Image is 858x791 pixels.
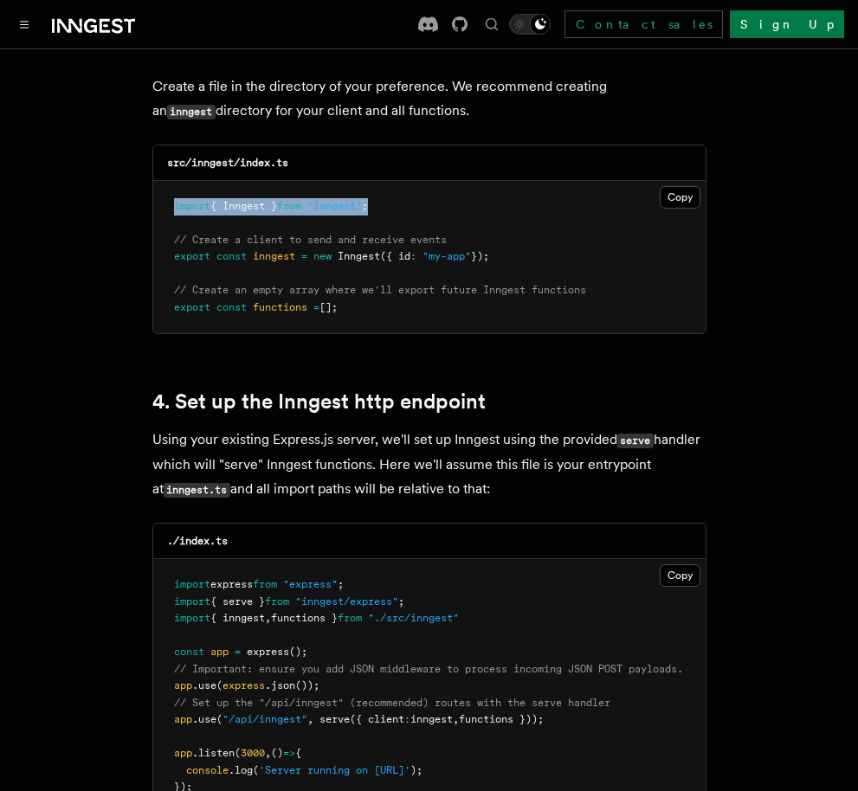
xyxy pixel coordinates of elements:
code: serve [617,434,654,448]
span: app [174,679,192,691]
span: , [265,747,271,759]
span: functions [253,301,307,313]
span: from [265,595,289,608]
span: , [265,612,271,624]
span: // Set up the "/api/inngest" (recommended) routes with the serve handler [174,697,610,709]
span: "my-app" [423,250,471,262]
span: ( [216,679,223,691]
span: { inngest [210,612,265,624]
span: const [216,301,247,313]
span: () [271,747,283,759]
button: Find something... [481,14,502,35]
span: Inngest [338,250,380,262]
span: import [174,200,210,212]
button: Toggle dark mode [509,14,551,35]
span: 'Server running on [URL]' [259,764,410,776]
span: "express" [283,578,338,590]
button: Toggle navigation [14,14,35,35]
span: from [253,578,277,590]
span: = [235,646,241,658]
a: Contact sales [564,10,723,38]
code: src/inngest/index.ts [167,157,288,169]
span: // Important: ensure you add JSON middleware to process incoming JSON POST payloads. [174,663,683,675]
span: ()); [295,679,319,691]
span: => [283,747,295,759]
span: ); [410,764,423,776]
span: .log [229,764,253,776]
span: { [295,747,301,759]
span: ({ id [380,250,410,262]
span: "/api/inngest" [223,713,307,725]
span: , [307,713,313,725]
span: serve [319,713,350,725]
button: Copy [660,564,700,587]
span: = [301,250,307,262]
span: ; [398,595,404,608]
a: 4. Set up the Inngest http endpoint [152,389,486,414]
span: app [210,646,229,658]
span: = [313,301,319,313]
span: .use [192,713,216,725]
span: "./src/inngest" [368,612,459,624]
span: app [174,747,192,759]
span: express [223,679,265,691]
span: ( [253,764,259,776]
span: .listen [192,747,235,759]
span: import [174,578,210,590]
span: express [210,578,253,590]
span: 3000 [241,747,265,759]
span: export [174,301,210,313]
span: from [277,200,301,212]
span: ; [362,200,368,212]
code: inngest.ts [164,483,230,498]
code: ./index.ts [167,535,228,547]
span: []; [319,301,338,313]
span: // Create an empty array where we'll export future Inngest functions [174,284,586,296]
span: : [404,713,410,725]
code: inngest [167,105,216,119]
span: .use [192,679,216,691]
span: }); [471,250,489,262]
span: express [247,646,289,658]
span: inngest [253,250,295,262]
p: Using your existing Express.js server, we'll set up Inngest using the provided handler which will... [152,428,706,502]
span: { serve } [210,595,265,608]
button: Copy [660,186,700,209]
span: export [174,250,210,262]
span: ( [235,747,241,759]
span: const [174,646,204,658]
span: , [453,713,459,725]
span: (); [289,646,307,658]
span: console [186,764,229,776]
span: ({ client [350,713,404,725]
a: Sign Up [730,10,844,38]
span: : [410,250,416,262]
span: const [216,250,247,262]
span: { Inngest } [210,200,277,212]
span: inngest [410,713,453,725]
span: import [174,612,210,624]
span: new [313,250,332,262]
span: app [174,713,192,725]
span: import [174,595,210,608]
span: ( [216,713,223,725]
span: functions })); [459,713,544,725]
span: from [338,612,362,624]
span: // Create a client to send and receive events [174,234,447,246]
span: "inngest/express" [295,595,398,608]
span: functions } [271,612,338,624]
span: ; [338,578,344,590]
span: .json [265,679,295,691]
p: Create a file in the directory of your preference. We recommend creating an directory for your cl... [152,74,706,124]
span: "inngest" [307,200,362,212]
